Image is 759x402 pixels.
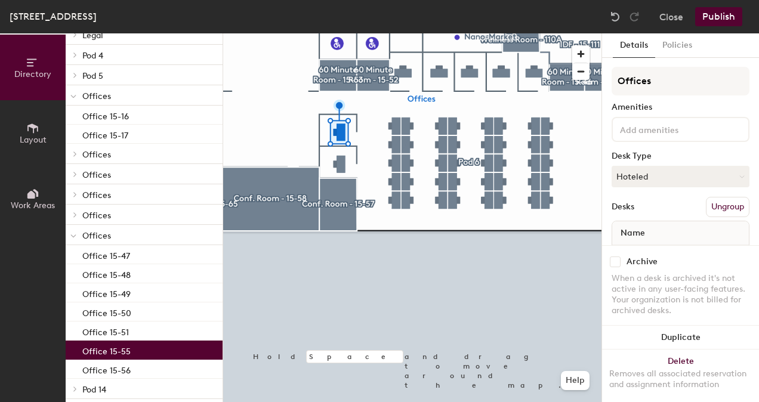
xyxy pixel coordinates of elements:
[613,33,655,58] button: Details
[82,385,106,395] span: Pod 14
[82,108,129,122] p: Office 15-16
[82,211,111,221] span: Offices
[706,197,749,217] button: Ungroup
[82,91,111,101] span: Offices
[82,127,128,141] p: Office 15-17
[82,30,103,41] span: Legal
[82,286,131,299] p: Office 15-49
[612,103,749,112] div: Amenities
[612,273,749,316] div: When a desk is archived it's not active in any user-facing features. Your organization is not bil...
[612,202,634,212] div: Desks
[612,151,749,161] div: Desk Type
[82,362,131,376] p: Office 15-56
[612,166,749,187] button: Hoteled
[82,248,130,261] p: Office 15-47
[82,71,103,81] span: Pod 5
[615,222,651,244] span: Name
[82,190,111,200] span: Offices
[20,135,47,145] span: Layout
[82,170,111,180] span: Offices
[609,11,621,23] img: Undo
[602,326,759,350] button: Duplicate
[627,257,658,267] div: Archive
[82,231,111,241] span: Offices
[655,33,699,58] button: Policies
[82,305,131,318] p: Office 15-50
[82,324,129,338] p: Office 15-51
[602,350,759,402] button: DeleteRemoves all associated reservation and assignment information
[82,51,103,61] span: Pod 4
[628,11,640,23] img: Redo
[82,343,131,357] p: Office 15-55
[82,150,111,160] span: Offices
[10,9,97,24] div: [STREET_ADDRESS]
[618,122,725,136] input: Add amenities
[11,200,55,211] span: Work Areas
[82,267,131,280] p: Office 15-48
[14,69,51,79] span: Directory
[695,7,742,26] button: Publish
[561,371,590,390] button: Help
[659,7,683,26] button: Close
[609,369,752,390] div: Removes all associated reservation and assignment information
